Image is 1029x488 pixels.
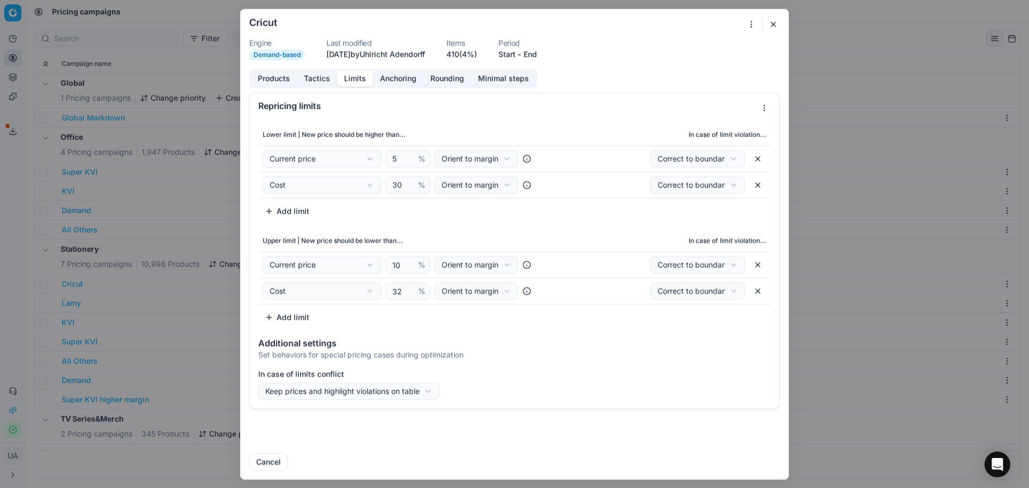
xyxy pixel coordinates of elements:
th: Upper limit | New price should be lower than... [258,230,557,252]
div: Set behaviors for special pricing cases during optimization [258,349,771,360]
span: [DATE] by Uhlricht Adendorff [326,49,425,58]
button: Products [251,71,297,86]
button: Add limit [258,202,316,220]
dt: Items [446,39,477,47]
button: Limits [337,71,373,86]
label: In case of limits conflict [258,369,771,379]
button: Start [498,49,516,59]
span: % [418,179,426,190]
span: % [418,153,426,164]
button: Tactics [297,71,337,86]
th: In case of limit violation... [557,124,771,145]
button: Add limit [258,309,316,326]
dt: Engine [249,39,305,47]
a: 410(4%) [446,49,477,59]
th: Lower limit | New price should be higher than... [258,124,557,145]
button: End [524,49,537,59]
span: % [418,286,426,296]
th: In case of limit violation... [557,230,771,252]
h2: Cricut [249,18,277,27]
button: Anchoring [373,71,423,86]
dt: Period [498,39,537,47]
button: Rounding [423,71,471,86]
dt: Last modified [326,39,425,47]
span: - [518,49,521,59]
span: Demand-based [249,49,305,60]
span: % [418,259,426,270]
button: Minimal steps [471,71,536,86]
div: Repricing limits [258,101,756,110]
button: Cancel [249,453,288,470]
div: Additional settings [258,339,771,347]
